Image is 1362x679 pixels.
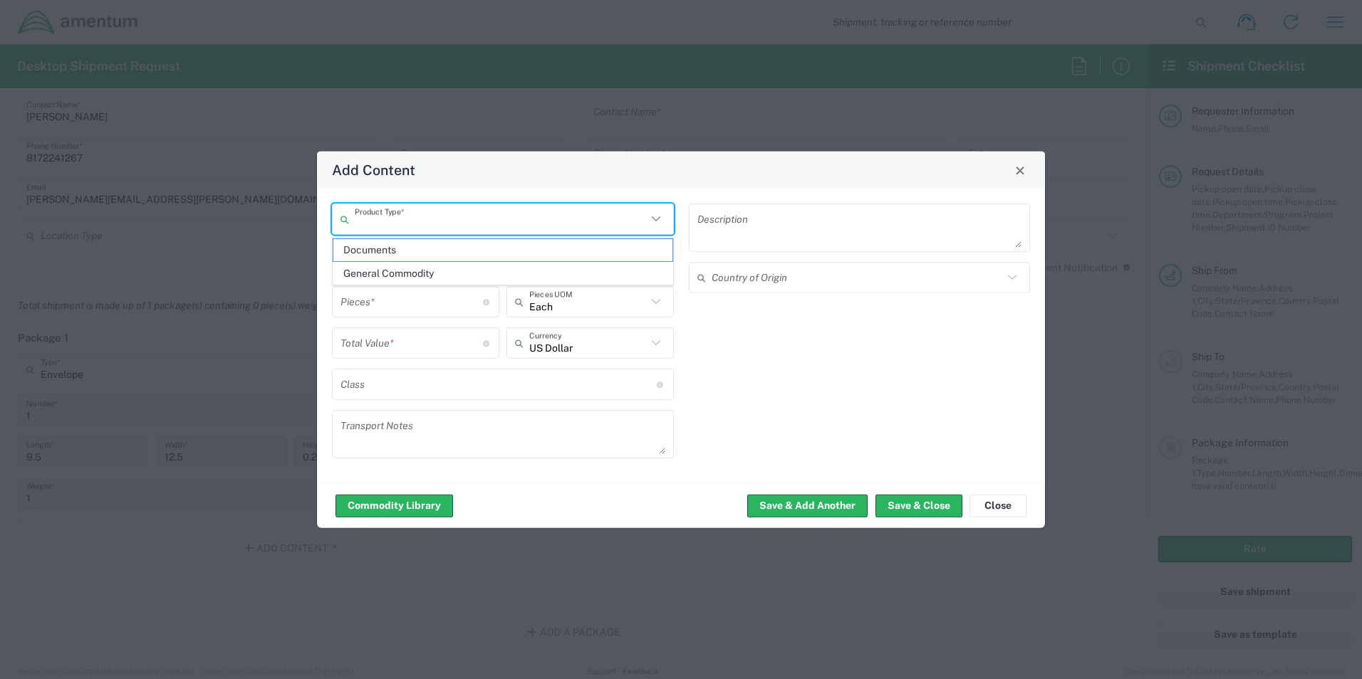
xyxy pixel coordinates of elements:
[333,263,672,285] span: General Commodity
[969,494,1026,517] button: Close
[1010,160,1030,180] button: Close
[332,159,415,180] h4: Add Content
[336,494,453,517] button: Commodity Library
[875,494,962,517] button: Save & Close
[747,494,868,517] button: Save & Add Another
[333,239,672,261] span: Documents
